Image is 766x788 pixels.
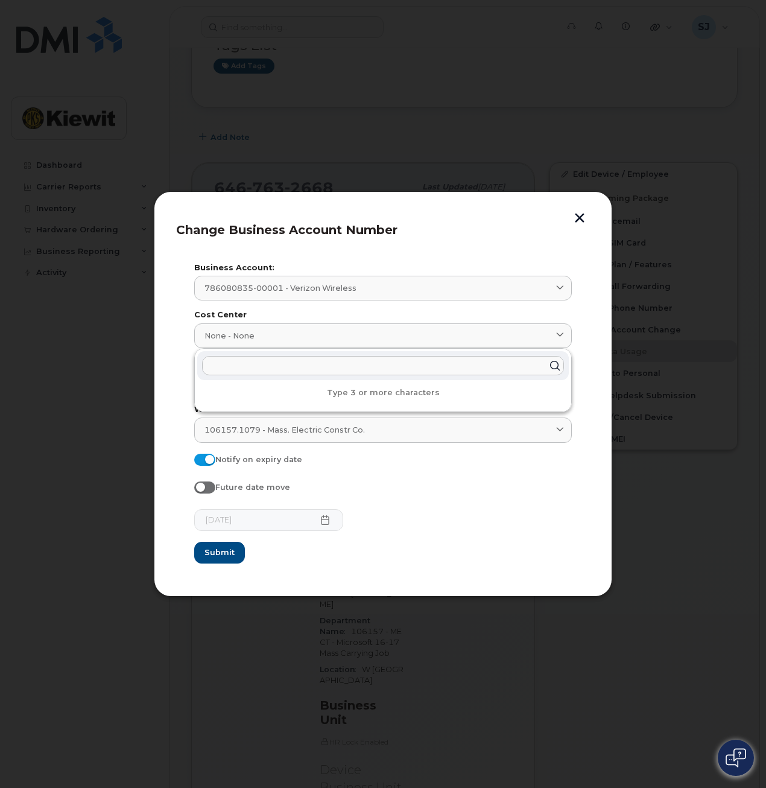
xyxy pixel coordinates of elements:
[204,547,235,558] span: Submit
[204,282,356,294] span: 786080835-00001 - Verizon Wireless
[194,323,572,348] a: None - None
[204,424,365,436] span: 106157.1079 - Mass. Electric Constr Co.
[194,418,572,442] a: 106157.1079 - Mass. Electric Constr Co.
[215,455,302,464] span: Notify on expiry date
[204,330,255,342] span: None - None
[197,388,569,398] p: Type 3 or more characters
[215,483,290,492] span: Future date move
[194,311,572,319] label: Cost Center
[194,276,572,300] a: 786080835-00001 - Verizon Wireless
[176,223,397,237] span: Change Business Account Number
[194,481,204,491] input: Future date move
[194,264,572,272] label: Business Account:
[194,454,204,463] input: Notify on expiry date
[194,406,572,414] label: WBS Element
[726,748,746,767] img: Open chat
[194,542,245,564] button: Submit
